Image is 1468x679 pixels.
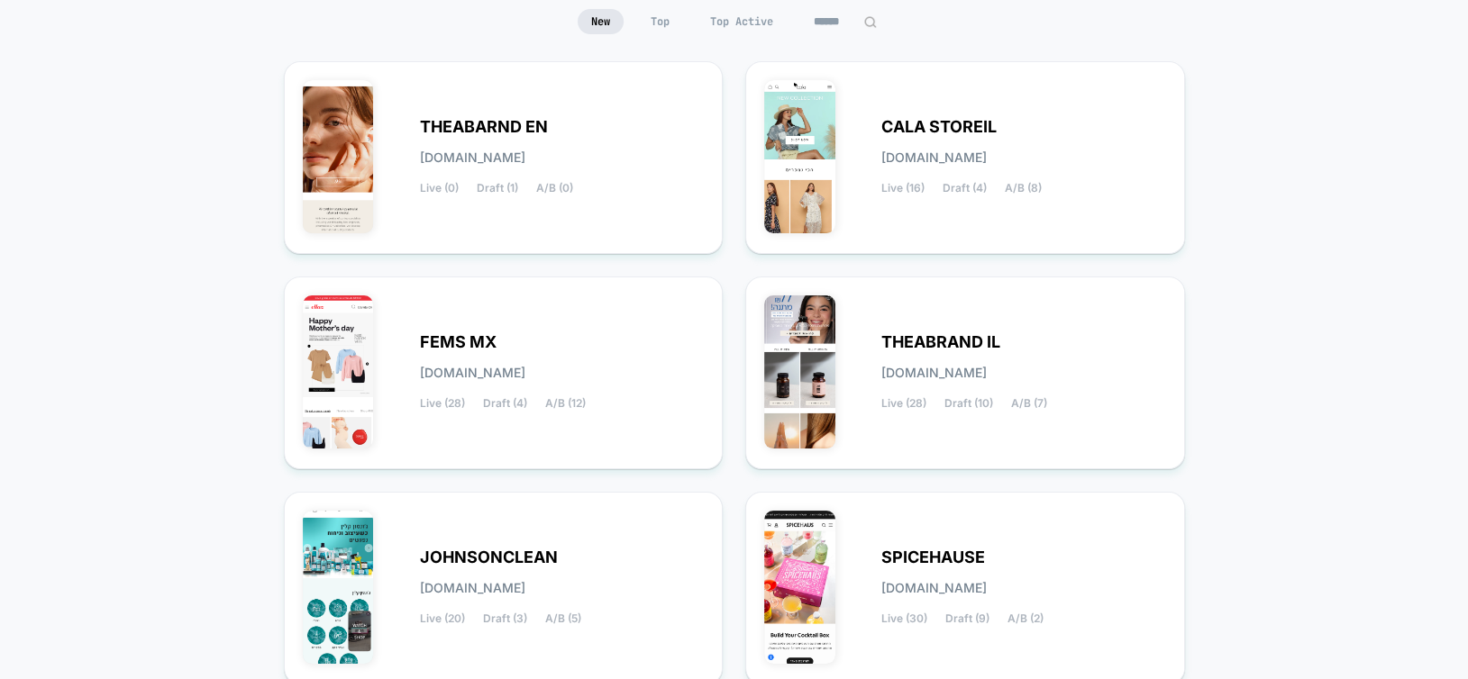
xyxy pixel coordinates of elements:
span: New [578,9,624,34]
span: Draft (4) [483,397,527,410]
span: A/B (12) [545,397,586,410]
span: Live (0) [420,182,459,195]
span: THEABRAND IL [881,336,1000,349]
span: A/B (0) [536,182,573,195]
img: CALA_STOREIL [764,80,835,233]
span: A/B (8) [1005,182,1042,195]
span: JOHNSONCLEAN [420,551,558,564]
span: Live (30) [881,612,927,625]
span: Live (16) [881,182,925,195]
span: Top Active [697,9,787,34]
span: [DOMAIN_NAME] [420,367,525,379]
span: SPICEHAUSE [881,551,985,564]
img: edit [863,15,877,29]
span: Draft (4) [943,182,987,195]
span: [DOMAIN_NAME] [881,582,987,594]
span: [DOMAIN_NAME] [881,151,987,164]
span: Draft (3) [483,612,527,625]
span: FEMS MX [420,336,497,349]
span: Live (28) [420,397,465,410]
span: A/B (5) [545,612,581,625]
img: THEABRAND_IL [764,295,835,448]
span: [DOMAIN_NAME] [881,367,987,379]
span: Live (28) [881,397,926,410]
span: Draft (10) [944,397,993,410]
span: A/B (2) [1008,612,1044,625]
img: SPICEHAUSE [764,511,835,664]
span: Draft (1) [477,182,518,195]
span: Top [637,9,683,34]
span: Live (20) [420,612,465,625]
span: THEABARND EN [420,121,548,133]
span: [DOMAIN_NAME] [420,582,525,594]
span: A/B (7) [1011,397,1047,410]
span: Draft (9) [945,612,989,625]
span: CALA STOREIL [881,121,997,133]
span: [DOMAIN_NAME] [420,151,525,164]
